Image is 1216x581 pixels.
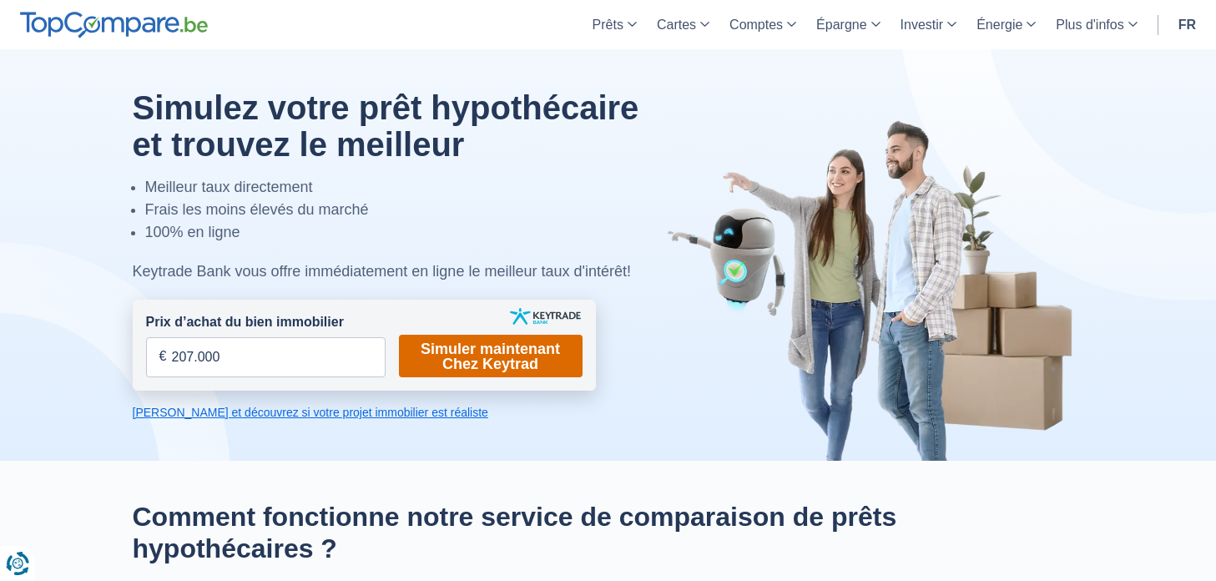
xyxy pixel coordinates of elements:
[20,12,208,38] img: TopCompare
[133,501,1084,565] h2: Comment fonctionne notre service de comparaison de prêts hypothécaires ?
[145,221,678,244] li: 100% en ligne
[133,260,678,283] div: Keytrade Bank vous offre immédiatement en ligne le meilleur taux d'intérêt!
[510,308,581,325] img: keytrade
[146,313,344,332] label: Prix d’achat du bien immobilier
[133,89,678,163] h1: Simulez votre prêt hypothécaire et trouvez le meilleur
[159,347,167,366] span: €
[145,176,678,199] li: Meilleur taux directement
[133,404,596,421] a: [PERSON_NAME] et découvrez si votre projet immobilier est réaliste
[667,119,1084,461] img: image-hero
[399,335,583,377] a: Simuler maintenant Chez Keytrad
[145,199,678,221] li: Frais les moins élevés du marché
